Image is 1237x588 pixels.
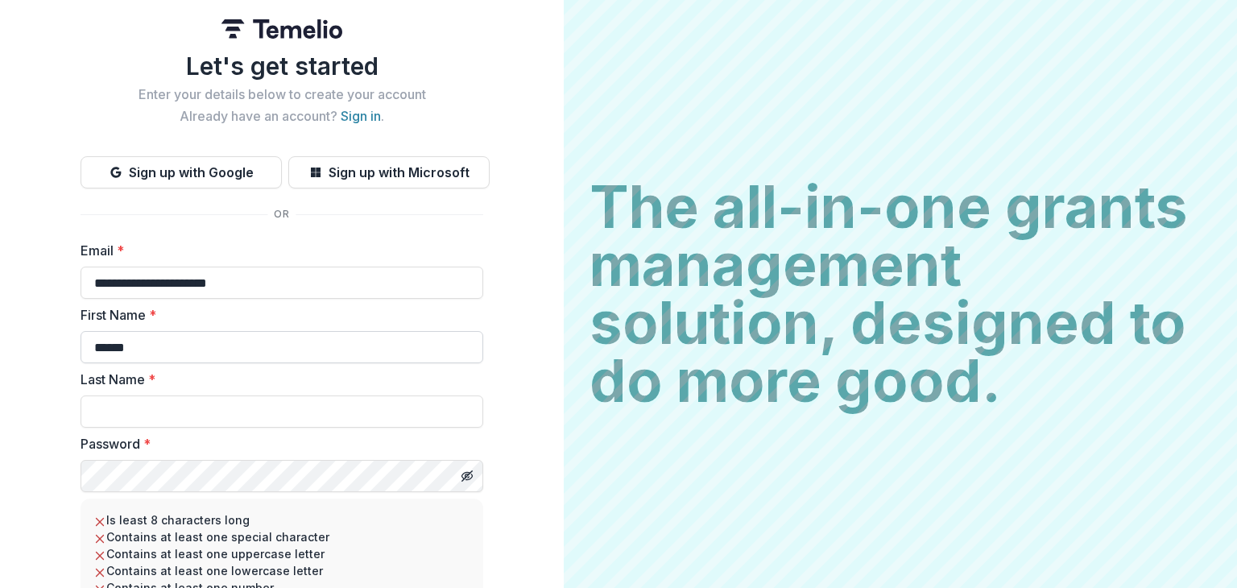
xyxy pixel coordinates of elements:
[93,562,470,579] li: Contains at least one lowercase letter
[81,241,474,260] label: Email
[288,156,490,188] button: Sign up with Microsoft
[81,87,483,102] h2: Enter your details below to create your account
[81,52,483,81] h1: Let's get started
[341,108,381,124] a: Sign in
[221,19,342,39] img: Temelio
[81,156,282,188] button: Sign up with Google
[81,434,474,453] label: Password
[93,511,470,528] li: Is least 8 characters long
[454,463,480,489] button: Toggle password visibility
[81,109,483,124] h2: Already have an account? .
[81,305,474,325] label: First Name
[93,528,470,545] li: Contains at least one special character
[81,370,474,389] label: Last Name
[93,545,470,562] li: Contains at least one uppercase letter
